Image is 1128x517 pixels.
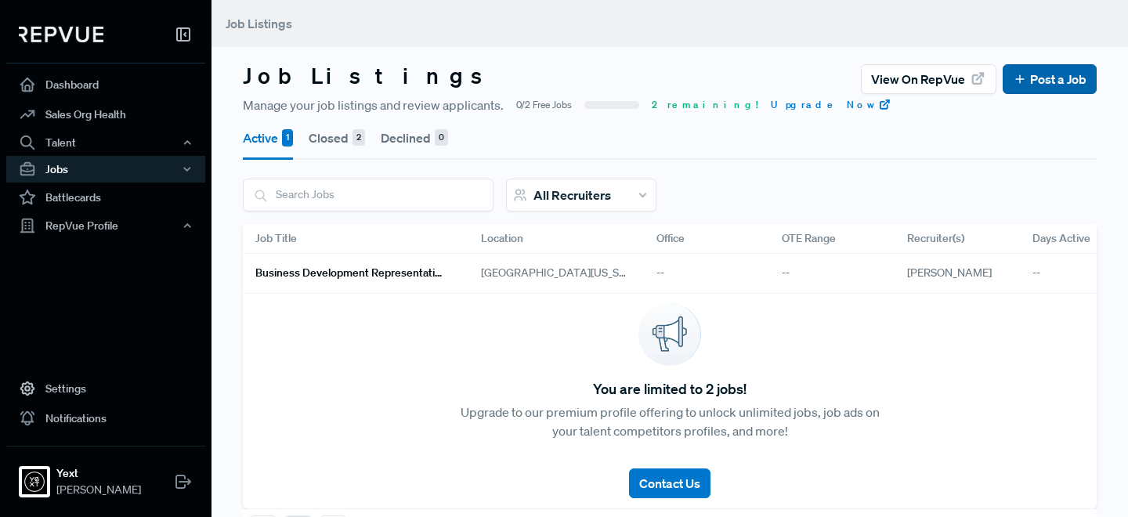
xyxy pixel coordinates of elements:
input: Search Jobs [244,179,493,210]
h3: Job Listings [243,63,497,89]
button: Talent [6,129,205,156]
a: Post a Job [1013,70,1086,89]
a: Notifications [6,403,205,433]
span: Contact Us [639,475,700,491]
div: 0 [435,129,448,146]
button: Jobs [6,156,205,183]
span: [GEOGRAPHIC_DATA][US_STATE], [GEOGRAPHIC_DATA] [481,265,631,281]
span: [PERSON_NAME] [56,482,141,498]
button: RepVue Profile [6,212,205,239]
a: Business Development Representative [255,260,443,287]
h6: Business Development Representative [255,266,443,280]
span: You are limited to 2 jobs! [593,378,747,399]
span: Location [481,230,523,247]
span: 0/2 Free Jobs [516,98,572,112]
span: Manage your job listings and review applicants. [243,96,504,114]
a: Upgrade Now [771,98,891,112]
span: Days Active [1032,230,1090,247]
p: Upgrade to our premium profile offering to unlock unlimited jobs, job ads on your talent competit... [457,403,884,440]
button: View on RepVue [861,64,996,94]
button: Contact Us [629,468,710,498]
span: [PERSON_NAME] [907,266,992,280]
div: -- [769,254,895,294]
a: Battlecards [6,183,205,212]
a: Sales Org Health [6,99,205,129]
span: All Recruiters [533,187,611,203]
a: YextYext[PERSON_NAME] [6,446,205,504]
img: RepVue [19,27,103,42]
span: Recruiter(s) [907,230,964,247]
span: OTE Range [782,230,836,247]
div: -- [644,254,769,294]
img: Yext [22,469,47,494]
div: 2 [352,129,365,146]
strong: Yext [56,465,141,482]
span: Office [656,230,685,247]
button: Post a Job [1003,64,1097,94]
button: Declined 0 [381,116,448,160]
span: 2 remaining! [652,98,758,112]
a: Settings [6,374,205,403]
a: Contact Us [629,456,710,498]
img: announcement [638,303,701,366]
span: Job Title [255,230,297,247]
button: Active 1 [243,116,293,160]
div: 1 [282,129,293,146]
span: View on RepVue [871,70,965,89]
a: Dashboard [6,70,205,99]
button: Closed 2 [309,116,365,160]
span: Job Listings [226,16,292,31]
